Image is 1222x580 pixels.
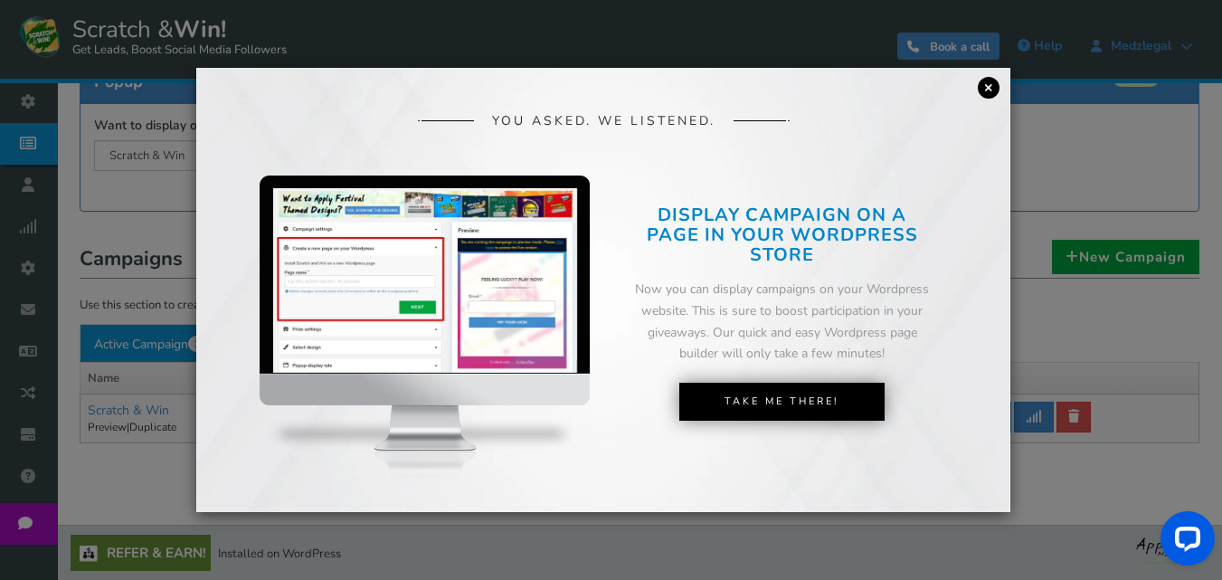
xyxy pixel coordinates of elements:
[632,205,933,265] h2: DISPLAY CAMPAIGN ON A PAGE IN YOUR WORDPRESS STORE
[273,188,577,373] img: screenshot
[679,383,885,421] a: Take Me There!
[978,77,999,99] a: ×
[1146,504,1222,580] iframe: LiveChat chat widget
[632,279,933,365] div: Now you can display campaigns on your Wordpress website. This is sure to boost participation in y...
[260,176,590,510] img: mockup
[492,114,715,128] span: YOU ASKED. WE LISTENED.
